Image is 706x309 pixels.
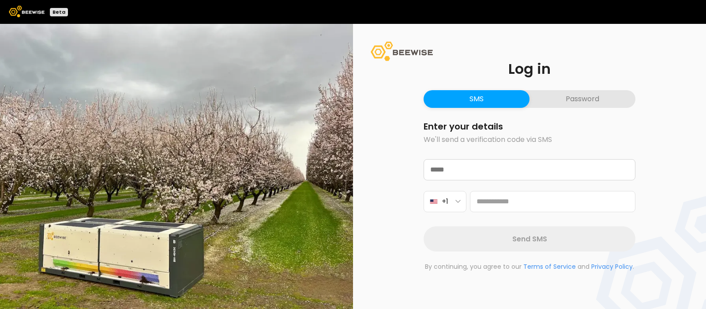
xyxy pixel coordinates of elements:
div: Beta [50,8,68,16]
p: By continuing, you agree to our and . [424,262,635,271]
span: Send SMS [512,233,547,244]
button: Send SMS [424,226,635,252]
p: We'll send a verification code via SMS [424,134,635,145]
h2: Enter your details [424,122,635,131]
button: SMS [424,90,529,108]
span: +1 [442,196,448,207]
h1: Log in [424,62,635,76]
a: Terms of Service [523,262,576,271]
img: Beewise logo [9,6,45,17]
a: Privacy Policy [591,262,633,271]
button: +1 [424,191,466,212]
button: Password [529,90,635,108]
